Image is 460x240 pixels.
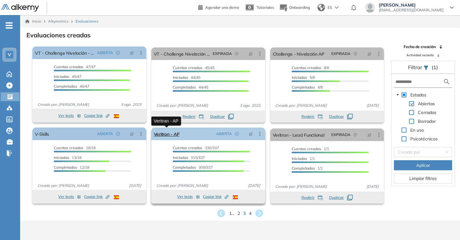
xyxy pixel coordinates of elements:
[97,50,113,56] span: ABIERTA
[396,93,399,96] span: caret-down
[210,114,234,119] button: Duplicar
[292,156,307,161] span: Iniciadas
[249,210,251,217] span: 4
[48,19,69,24] span: Alkymetrics
[25,19,41,24] a: Inicio
[273,47,324,60] a: Challenge - Nivelación AP
[54,145,96,150] span: 18/18
[292,146,329,151] span: 1/1
[173,165,196,170] span: Completados
[416,162,430,169] span: Aplicar
[417,100,436,107] span: Abiertas
[292,75,307,80] span: Iniciadas
[54,84,77,89] span: Completados
[273,128,324,141] a: Veritran - Lead Functional
[417,117,437,125] span: Borrador
[182,114,196,119] span: Reabrir
[203,193,228,200] button: Copiar link
[173,65,215,70] span: 45/45
[443,78,451,86] img: search icon
[432,63,438,71] span: (1)
[409,175,437,182] span: Limpiar filtros
[58,193,81,200] button: Ver tests
[173,145,202,150] span: Cuentas creadas
[292,85,315,90] span: Completados
[238,210,240,217] span: 2
[301,195,323,200] button: Reabrir
[54,74,69,79] span: Iniciadas
[244,129,258,139] button: pushpin
[404,44,436,50] span: Fecha de creación
[173,65,202,70] span: Cuentas creadas
[1,4,39,12] img: Logo
[292,65,329,70] span: 8/8
[210,114,225,119] span: Duplicar
[54,74,81,79] span: 46/47
[407,53,434,57] span: Actividad reciente
[410,136,438,142] span: Psicotécnicos
[409,126,425,134] span: En uso
[173,75,200,80] span: 44/45
[97,131,113,137] span: ABIERTA
[273,103,329,108] span: Creado por: [PERSON_NAME]
[151,117,181,126] div: Veritran - AP
[249,131,253,136] span: pushpin
[418,118,436,124] span: Borrador
[329,114,353,119] button: Duplicar
[329,114,344,119] span: Duplicar
[301,114,315,119] span: Reabrir
[54,165,89,170] span: 12/18
[125,48,139,58] button: pushpin
[8,52,11,57] span: V
[292,156,315,161] span: 1/1
[205,5,239,10] span: Agendar una demo
[273,184,329,189] span: Creado por: [PERSON_NAME]
[114,114,119,118] img: ESP
[235,52,239,56] span: field-time
[329,195,344,200] span: Duplicar
[408,64,424,70] span: Filtrar
[114,195,119,199] img: ESP
[173,85,196,90] span: Completados
[410,127,424,133] span: En uso
[379,3,444,8] span: [PERSON_NAME]
[154,103,210,108] span: Creado por: [PERSON_NAME]
[243,210,246,217] span: 3
[235,132,239,136] span: check-circle
[173,75,188,80] span: Iniciadas
[237,103,263,108] span: 3 ago. 2023
[54,155,69,160] span: Iniciadas
[173,155,188,160] span: Iniciadas
[173,155,205,160] span: 315/337
[244,49,258,59] button: pushpin
[54,165,77,170] span: Completados
[292,85,323,90] span: 4/8
[76,19,98,24] span: Evaluaciones
[116,132,120,136] span: check-circle
[418,101,435,106] span: Abiertas
[409,91,428,99] span: Estados
[54,64,83,69] span: Cuentas creadas
[173,165,213,170] span: 309/337
[301,195,315,200] span: Reabrir
[245,183,263,188] span: [DATE]
[289,5,310,10] span: Onboarding
[54,145,83,150] span: Cuentas creadas
[229,210,234,217] span: 1 ...
[173,85,208,90] span: 44/45
[125,129,139,139] button: pushpin
[301,114,323,119] button: Reabrir
[362,49,376,59] button: pushpin
[292,65,321,70] span: Cuentas creadas
[126,183,144,188] span: [DATE]
[154,183,210,188] span: Creado por: [PERSON_NAME]
[35,46,95,59] a: VT - Challenge Nivelación - Lógica
[216,131,232,137] span: ABIERTA
[130,131,134,136] span: pushpin
[35,128,49,140] a: V-Skills
[84,112,109,119] button: Copiar link
[130,50,134,55] span: pushpin
[362,130,376,140] button: pushpin
[203,194,228,199] span: Copiar link
[213,51,232,57] span: EXPIRADA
